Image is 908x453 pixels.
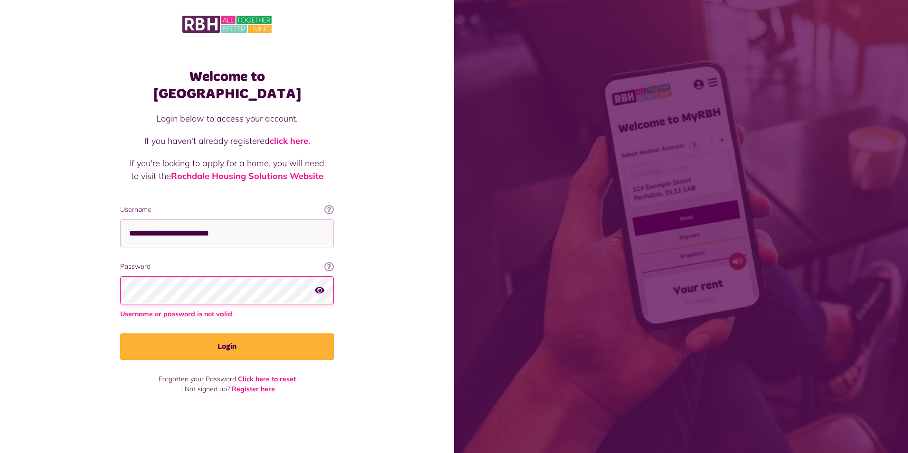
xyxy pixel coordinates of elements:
[130,157,324,182] p: If you're looking to apply for a home, you will need to visit the
[130,112,324,125] p: Login below to access your account.
[238,375,296,383] a: Click here to reset
[120,68,334,103] h1: Welcome to [GEOGRAPHIC_DATA]
[270,135,308,146] a: click here
[171,170,323,181] a: Rochdale Housing Solutions Website
[232,385,275,393] a: Register here
[120,333,334,360] button: Login
[130,134,324,147] p: If you haven't already registered .
[159,375,236,383] span: Forgotten your Password
[185,385,230,393] span: Not signed up?
[120,205,334,215] label: Username
[120,309,334,319] span: Username or password is not valid
[120,262,334,272] label: Password
[182,14,272,34] img: MyRBH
